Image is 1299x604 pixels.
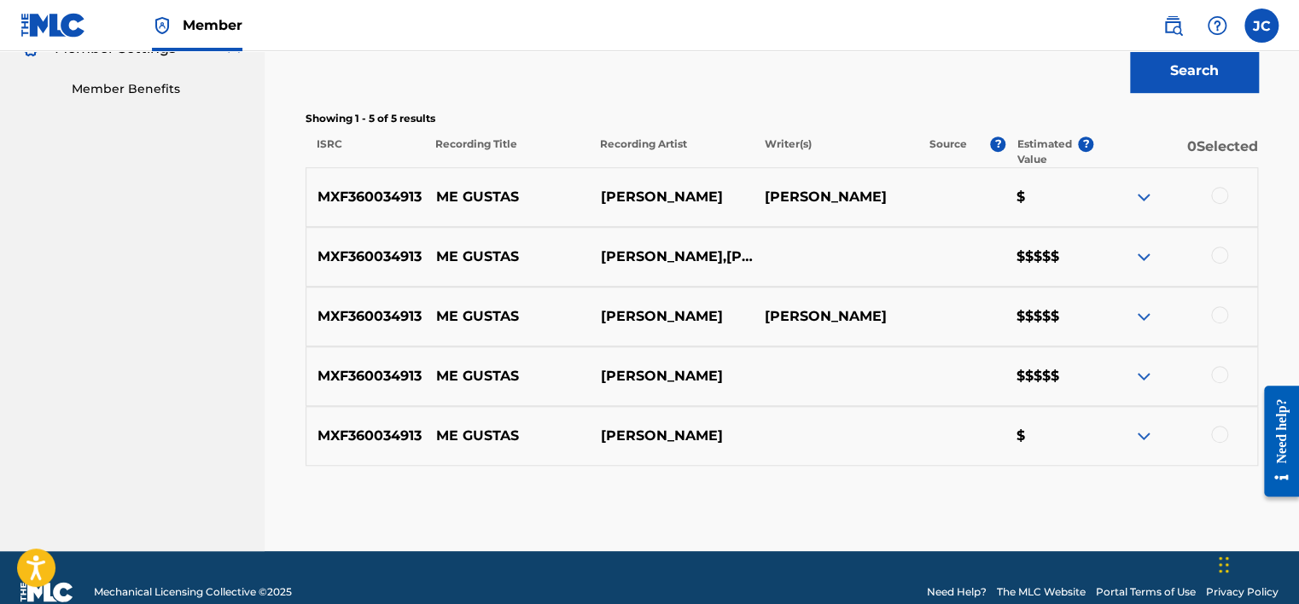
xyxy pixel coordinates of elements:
[94,584,292,600] span: Mechanical Licensing Collective © 2025
[1005,306,1093,327] p: $$$$$
[1005,247,1093,267] p: $$$$$
[1005,187,1093,207] p: $
[1251,373,1299,510] iframe: Resource Center
[306,366,425,386] p: MXF360034913
[425,366,589,386] p: ME GUSTAS
[753,136,917,167] p: Writer(s)
[1207,15,1227,36] img: help
[1017,136,1079,167] p: Estimated Value
[425,426,589,446] p: ME GUSTAS
[589,187,753,207] p: [PERSON_NAME]
[1133,426,1154,446] img: expand
[1162,15,1183,36] img: search
[424,136,589,167] p: Recording Title
[1005,426,1093,446] p: $
[589,247,753,267] p: [PERSON_NAME],[PERSON_NAME]
[589,306,753,327] p: [PERSON_NAME]
[990,136,1005,152] span: ?
[306,187,425,207] p: MXF360034913
[1219,539,1229,590] div: Drag
[306,247,425,267] p: MXF360034913
[753,187,917,207] p: [PERSON_NAME]
[753,306,917,327] p: [PERSON_NAME]
[1093,136,1258,167] p: 0 Selected
[425,187,589,207] p: ME GUSTAS
[306,111,1258,126] p: Showing 1 - 5 of 5 results
[20,582,73,602] img: logo
[152,15,172,36] img: Top Rightsholder
[183,15,242,35] span: Member
[1133,306,1154,327] img: expand
[1005,366,1093,386] p: $$$$$
[1214,522,1299,604] iframe: Chat Widget
[589,136,754,167] p: Recording Artist
[589,366,753,386] p: [PERSON_NAME]
[306,426,425,446] p: MXF360034913
[1130,49,1258,92] button: Search
[306,136,424,167] p: ISRC
[425,247,589,267] p: ME GUSTAS
[1244,9,1279,43] div: User Menu
[927,584,987,600] a: Need Help?
[1206,584,1279,600] a: Privacy Policy
[306,306,425,327] p: MXF360034913
[1133,247,1154,267] img: expand
[929,136,966,167] p: Source
[1133,187,1154,207] img: expand
[425,306,589,327] p: ME GUSTAS
[1133,366,1154,386] img: expand
[997,584,1086,600] a: The MLC Website
[72,80,244,98] a: Member Benefits
[20,13,86,38] img: MLC Logo
[1200,9,1234,43] div: Help
[589,426,753,446] p: [PERSON_NAME]
[1096,584,1196,600] a: Portal Terms of Use
[1078,136,1093,152] span: ?
[1156,9,1190,43] a: Public Search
